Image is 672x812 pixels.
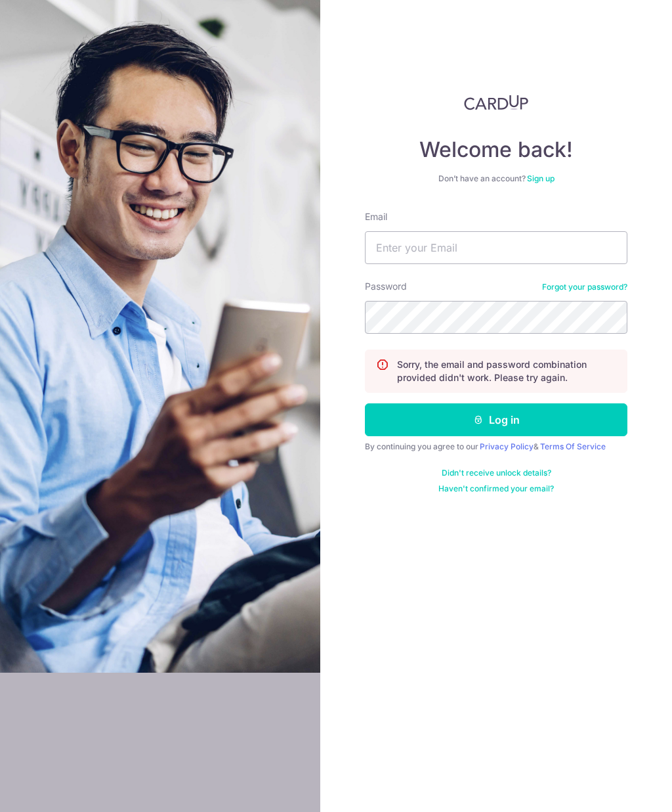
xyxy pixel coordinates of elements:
[527,173,555,183] a: Sign up
[365,441,627,452] div: By continuing you agree to our &
[365,403,627,436] button: Log in
[438,484,554,494] a: Haven't confirmed your email?
[365,280,407,293] label: Password
[480,441,534,451] a: Privacy Policy
[365,173,627,184] div: Don’t have an account?
[542,282,627,292] a: Forgot your password?
[464,95,528,110] img: CardUp Logo
[365,231,627,264] input: Enter your Email
[365,137,627,163] h4: Welcome back!
[397,358,616,384] p: Sorry, the email and password combination provided didn't work. Please try again.
[442,468,551,478] a: Didn't receive unlock details?
[540,441,606,451] a: Terms Of Service
[365,210,387,223] label: Email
